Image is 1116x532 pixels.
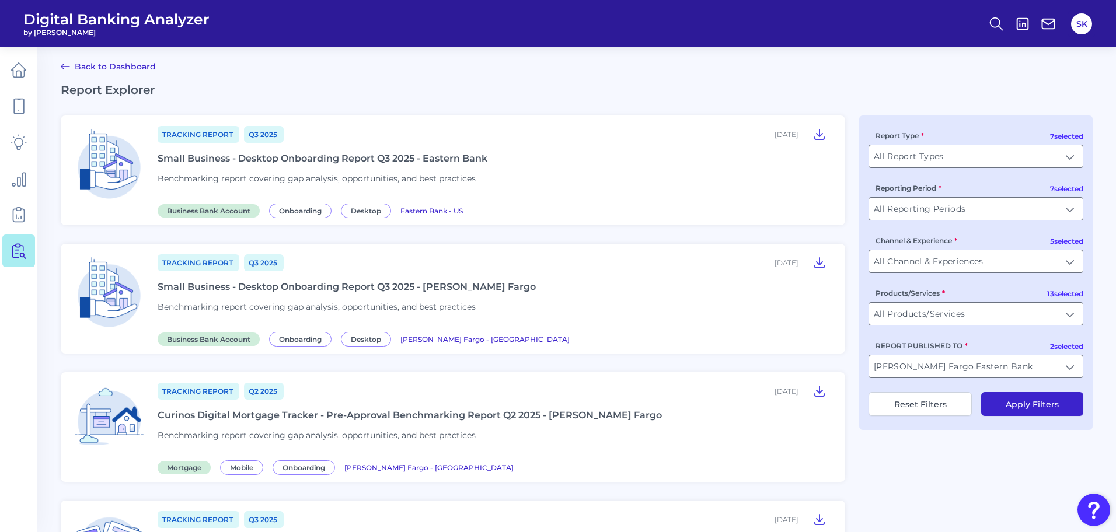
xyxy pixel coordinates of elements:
[61,83,1093,97] h2: Report Explorer
[70,381,148,460] img: Mortgage
[400,333,570,344] a: [PERSON_NAME] Fargo - [GEOGRAPHIC_DATA]
[400,335,570,344] span: [PERSON_NAME] Fargo - [GEOGRAPHIC_DATA]
[220,461,268,473] a: Mobile
[981,392,1083,416] button: Apply Filters
[158,461,215,473] a: Mortgage
[158,153,487,164] div: Small Business - Desktop Onboarding Report Q3 2025 - Eastern Bank
[158,430,476,440] span: Benchmarking report covering gap analysis, opportunities, and best practices
[1077,494,1110,526] button: Open Resource Center
[869,392,972,416] button: Reset Filters
[808,381,831,400] button: Curinos Digital Mortgage Tracker - Pre-Approval Benchmarking Report Q2 2025 - Wells Fargo
[158,173,476,184] span: Benchmarking report covering gap analysis, opportunities, and best practices
[876,341,968,350] label: REPORT PUBLISHED TO
[158,461,211,474] span: Mortgage
[244,126,284,143] a: Q3 2025
[876,236,957,245] label: Channel & Experience
[808,253,831,272] button: Small Business - Desktop Onboarding Report Q3 2025 - Wells Fargo
[341,205,396,216] a: Desktop
[876,131,924,140] label: Report Type
[158,204,260,218] span: Business Bank Account
[158,281,536,292] div: Small Business - Desktop Onboarding Report Q3 2025 - [PERSON_NAME] Fargo
[775,515,798,524] div: [DATE]
[808,510,831,528] button: Retail Checking - Annual Desktop Onboarding Benchmarking Report 2025 - Wells Fargo
[775,258,798,267] div: [DATE]
[344,461,514,473] a: [PERSON_NAME] Fargo - [GEOGRAPHIC_DATA]
[220,460,263,475] span: Mobile
[273,461,340,473] a: Onboarding
[269,332,332,346] span: Onboarding
[158,205,264,216] a: Business Bank Account
[23,10,210,28] span: Digital Banking Analyzer
[61,60,156,73] a: Back to Dashboard
[269,333,336,344] a: Onboarding
[341,332,391,346] span: Desktop
[70,125,148,203] img: Business Bank Account
[269,204,332,218] span: Onboarding
[244,383,284,400] a: Q2 2025
[400,205,463,216] a: Eastern Bank - US
[1071,13,1092,34] button: SK
[341,333,396,344] a: Desktop
[344,463,514,472] span: [PERSON_NAME] Fargo - [GEOGRAPHIC_DATA]
[876,289,945,297] label: Products/Services
[341,204,391,218] span: Desktop
[70,253,148,331] img: Business Bank Account
[23,28,210,37] span: by [PERSON_NAME]
[273,460,335,475] span: Onboarding
[158,383,239,400] a: Tracking Report
[158,409,662,421] div: Curinos Digital Mortgage Tracker - Pre-Approval Benchmarking Report Q2 2025 - [PERSON_NAME] Fargo
[244,254,284,271] a: Q3 2025
[808,125,831,143] button: Small Business - Desktop Onboarding Report Q3 2025 - Eastern Bank
[775,387,798,395] div: [DATE]
[158,302,476,312] span: Benchmarking report covering gap analysis, opportunities, and best practices
[158,332,260,346] span: Business Bank Account
[158,254,239,271] a: Tracking Report
[775,130,798,139] div: [DATE]
[158,511,239,528] a: Tracking Report
[876,184,941,192] label: Reporting Period
[269,205,336,216] a: Onboarding
[244,511,284,528] a: Q3 2025
[400,206,463,215] span: Eastern Bank - US
[158,126,239,143] a: Tracking Report
[158,333,264,344] a: Business Bank Account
